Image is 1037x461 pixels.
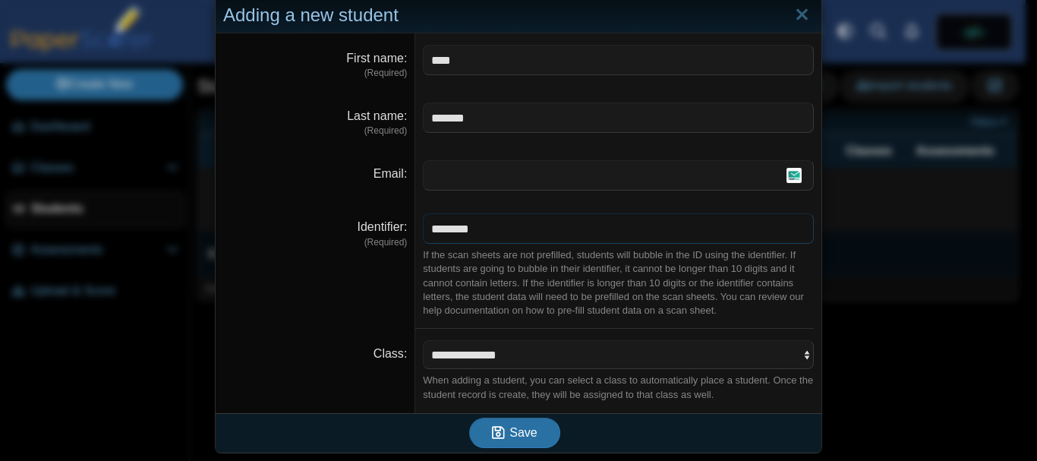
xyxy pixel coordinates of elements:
[358,220,408,233] label: Identifier
[223,125,407,137] dfn: (Required)
[790,2,814,28] a: Close
[374,167,407,180] label: Email
[347,109,407,122] label: Last name
[223,67,407,80] dfn: (Required)
[223,236,407,249] dfn: (Required)
[374,347,407,360] label: Class
[469,418,560,448] button: Save
[346,52,407,65] label: First name
[509,426,537,439] span: Save
[423,374,814,401] div: When adding a student, you can select a class to automatically place a student. Once the student ...
[423,248,814,317] div: If the scan sheets are not prefilled, students will bubble in the ID using the identifier. If stu...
